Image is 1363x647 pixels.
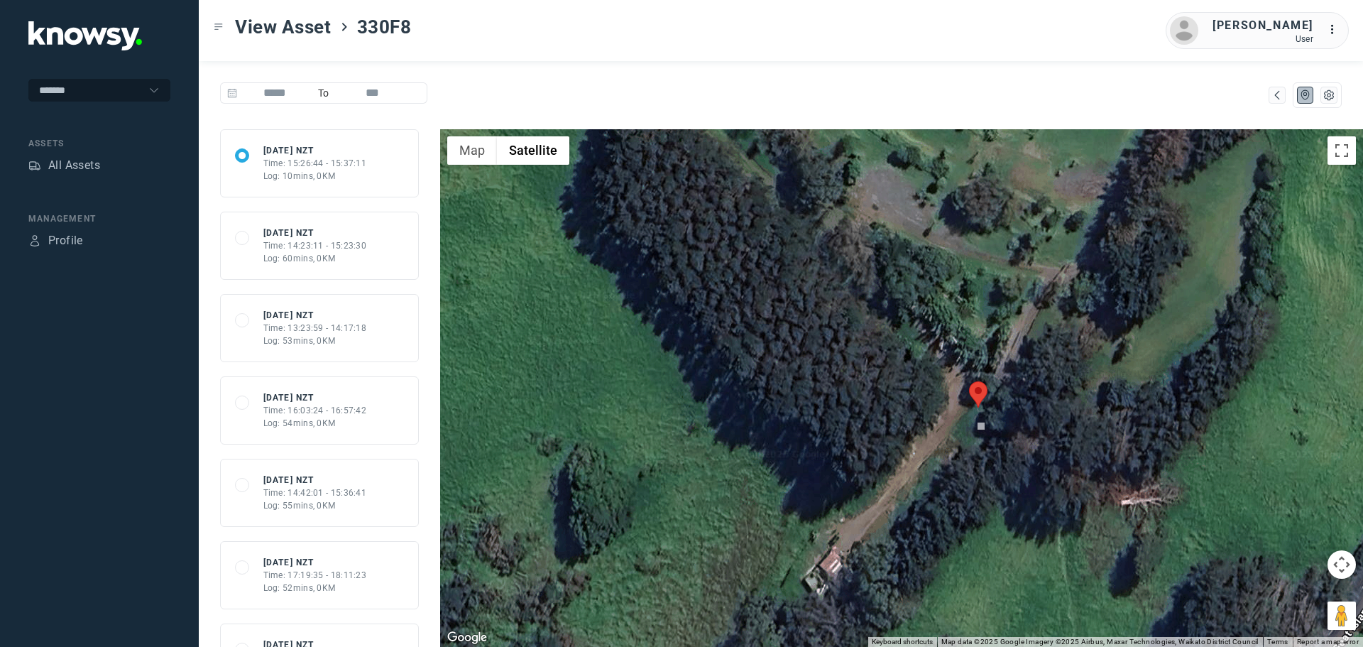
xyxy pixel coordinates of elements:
tspan: ... [1328,24,1342,35]
div: [DATE] NZT [263,227,367,239]
div: Time: 15:26:44 - 15:37:11 [263,157,367,170]
div: Log: 60mins, 0KM [263,252,367,265]
div: Time: 16:03:24 - 16:57:42 [263,404,367,417]
div: [DATE] NZT [263,474,367,486]
div: Map [1299,89,1312,102]
div: List [1323,89,1335,102]
a: Terms (opens in new tab) [1267,638,1288,646]
div: : [1328,21,1345,40]
img: Google [444,629,491,647]
button: Toggle fullscreen view [1328,136,1356,165]
div: Log: 53mins, 0KM [263,335,367,347]
div: [DATE] NZT [263,556,367,569]
img: Application Logo [28,21,142,50]
div: User [1213,34,1313,44]
button: Show street map [447,136,497,165]
button: Map camera controls [1328,550,1356,579]
div: Log: 10mins, 0KM [263,170,367,183]
div: Profile [28,234,41,247]
div: Profile [48,232,83,249]
div: Time: 13:23:59 - 14:17:18 [263,322,367,335]
div: [PERSON_NAME] [1213,17,1313,34]
img: avatar.png [1170,16,1198,45]
span: View Asset [235,14,332,40]
button: Keyboard shortcuts [872,637,933,647]
a: Report a map error [1297,638,1359,646]
div: All Assets [48,157,100,174]
div: Assets [28,159,41,172]
div: [DATE] NZT [263,144,367,157]
a: AssetsAll Assets [28,157,100,174]
span: Map data ©2025 Google Imagery ©2025 Airbus, Maxar Technologies, Waikato District Council [941,638,1259,646]
button: Drag Pegman onto the map to open Street View [1328,602,1356,630]
div: Log: 52mins, 0KM [263,582,367,594]
div: Map [1271,89,1283,102]
div: Management [28,212,170,225]
div: Time: 17:19:35 - 18:11:23 [263,569,367,582]
div: Log: 54mins, 0KM [263,417,367,430]
span: 330F8 [357,14,412,40]
a: ProfileProfile [28,232,83,249]
div: Log: 55mins, 0KM [263,499,367,512]
div: [DATE] NZT [263,391,367,404]
div: Toggle Menu [214,22,224,32]
a: Open this area in Google Maps (opens a new window) [444,629,491,647]
div: Time: 14:42:01 - 15:36:41 [263,486,367,499]
div: [DATE] NZT [263,309,367,322]
div: Time: 14:23:11 - 15:23:30 [263,239,367,252]
button: Show satellite imagery [497,136,569,165]
div: > [339,21,350,33]
div: Assets [28,137,170,150]
span: To [312,82,335,104]
div: : [1328,21,1345,38]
